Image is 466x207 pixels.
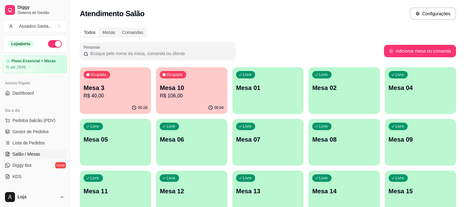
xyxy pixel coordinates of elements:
span: Pedidos balcão (PDV) [12,117,56,124]
p: Livre [167,176,175,181]
div: Todos [80,28,99,37]
button: Alterar Status [48,40,62,48]
span: Sistema de Gestão [17,10,65,15]
p: R$ 106,00 [160,92,223,100]
button: LivreMesa 08 [308,119,380,166]
span: Dashboard [12,90,34,96]
a: KDS [2,172,67,181]
p: Mesa 07 [236,135,300,144]
button: OcupadaMesa 3R$ 40,0000:28 [80,67,151,114]
button: LivreMesa 06 [156,119,227,166]
label: Pesquisar [84,45,102,50]
p: Livre [319,124,328,129]
button: LivreMesa 04 [385,67,456,114]
button: Select a team [2,20,67,32]
button: LivreMesa 02 [308,67,380,114]
button: LivreMesa 09 [385,119,456,166]
p: Livre [243,72,252,77]
button: Adicionar mesa ou comanda [384,45,456,57]
p: Mesa 06 [160,135,223,144]
p: Mesa 05 [84,135,147,144]
p: Ocupada [167,72,182,77]
p: Mesa 10 [160,83,223,92]
button: LivreMesa 07 [232,119,303,166]
button: Configurações [410,7,456,20]
h2: Atendimento Salão [80,9,144,19]
span: Salão / Mesas [12,151,40,157]
button: Loja [2,190,67,205]
p: Livre [90,176,99,181]
span: Lista de Pedidos [12,140,45,146]
button: LivreMesa 01 [232,67,303,114]
div: Comandas [119,28,147,37]
a: Plano Essencial + Mesasaté 29/09 [2,55,67,73]
p: Mesa 3 [84,83,147,92]
p: Livre [319,176,328,181]
span: KDS [12,173,22,180]
a: Dashboard [2,88,67,98]
p: Mesa 12 [160,187,223,195]
p: Mesa 13 [236,187,300,195]
a: Diggy Botnovo [2,160,67,170]
p: Mesa 01 [236,83,300,92]
p: Livre [396,124,404,129]
p: Mesa 04 [389,83,452,92]
p: Ocupada [90,72,106,77]
span: Loja [17,194,57,200]
p: Livre [243,124,252,129]
p: Livre [167,124,175,129]
p: 00:28 [138,105,147,110]
div: Loja aberta [8,40,34,47]
p: Livre [319,72,328,77]
a: Salão / Mesas [2,149,67,159]
p: Livre [396,72,404,77]
article: Plano Essencial + Mesas [12,59,56,64]
p: Livre [396,176,404,181]
p: Mesa 02 [312,83,376,92]
p: Mesa 09 [389,135,452,144]
p: Mesa 15 [389,187,452,195]
button: OcupadaMesa 10R$ 106,0000:04 [156,67,227,114]
span: Diggy Bot [12,162,32,168]
div: Mesas [99,28,119,37]
button: Pedidos balcão (PDV) [2,115,67,125]
span: Gestor de Pedidos [12,129,49,135]
a: Gestor de Pedidos [2,127,67,137]
p: Mesa 14 [312,187,376,195]
a: Lista de Pedidos [2,138,67,148]
p: 00:04 [214,105,224,110]
span: Diggy [17,5,65,10]
a: DiggySistema de Gestão [2,2,67,17]
p: Mesa 11 [84,187,147,195]
span: A [8,23,14,29]
button: LivreMesa 05 [80,119,151,166]
p: Livre [243,176,252,181]
p: Livre [90,124,99,129]
div: Acesso Rápido [2,78,67,88]
p: Mesa 08 [312,135,376,144]
div: Dia a dia [2,106,67,115]
div: Assados Santa ... [19,23,52,29]
input: Pesquisar [88,50,232,57]
article: até 29/09 [10,65,26,70]
p: R$ 40,00 [84,92,147,100]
